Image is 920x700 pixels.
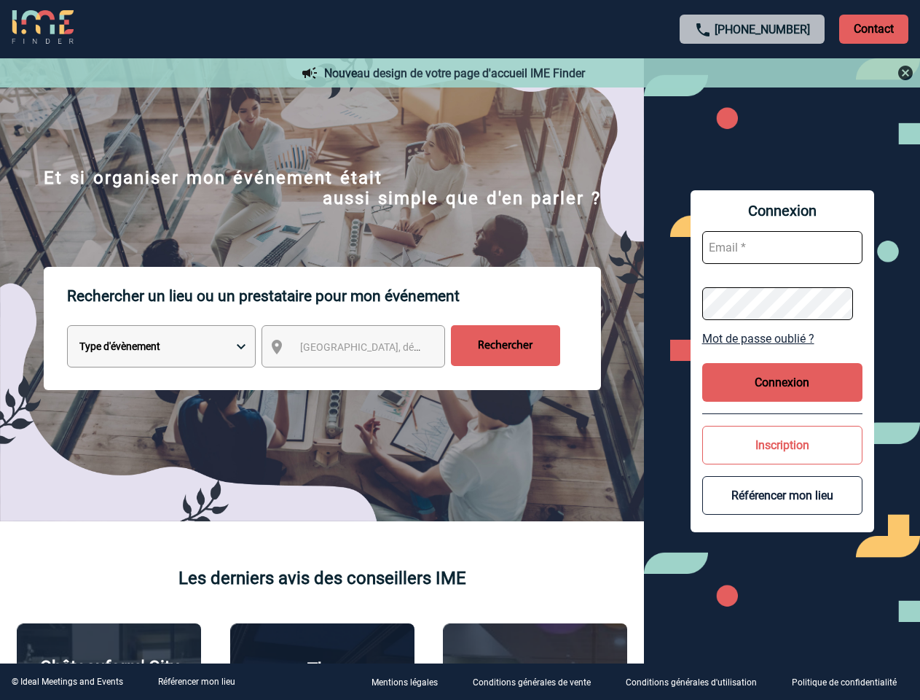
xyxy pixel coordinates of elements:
a: Conditions générales d'utilisation [614,675,780,689]
a: Conditions générales de vente [461,675,614,689]
a: Mentions légales [360,675,461,689]
p: Agence 2ISD [485,661,585,681]
p: Contact [839,15,908,44]
div: © Ideal Meetings and Events [12,677,123,687]
p: Châteauform' City [GEOGRAPHIC_DATA] [25,657,193,698]
p: The [GEOGRAPHIC_DATA] [238,659,406,700]
p: Politique de confidentialité [792,678,897,688]
p: Conditions générales de vente [473,678,591,688]
a: Référencer mon lieu [158,677,235,687]
p: Mentions légales [371,678,438,688]
a: Politique de confidentialité [780,675,920,689]
p: Conditions générales d'utilisation [626,678,757,688]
